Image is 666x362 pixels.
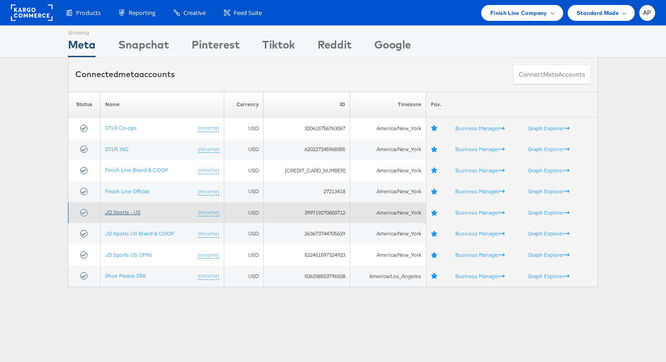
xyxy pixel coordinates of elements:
[455,188,505,195] a: Business Manager
[528,230,569,237] a: Graph Explorer
[100,92,224,117] th: Name
[118,37,169,57] div: Snapchat
[76,9,101,17] span: Products
[68,26,96,37] div: Showing
[263,181,350,202] td: 27213418
[513,64,591,85] button: ConnectmetaAccounts
[198,209,219,216] a: (rename)
[224,202,263,224] td: USD
[455,125,505,132] a: Business Manager
[198,124,219,132] a: (rename)
[192,37,240,57] div: Pinterest
[263,160,350,181] td: [CREDIT_CARD_NUMBER]
[528,209,569,216] a: Graph Explorer
[577,8,619,18] span: Standard Mode
[263,265,350,287] td: 506338553796508
[528,251,569,258] a: Graph Explorer
[455,146,505,152] a: Business Manager
[490,8,547,18] span: Finish Line Company
[318,37,352,57] div: Reddit
[224,223,263,245] td: USD
[455,273,505,279] a: Business Manager
[350,245,426,266] td: America/New_York
[224,181,263,202] td: USD
[263,202,350,224] td: 399719270800712
[198,166,219,174] a: (rename)
[224,245,263,266] td: USD
[528,188,569,195] a: Graph Explorer
[198,251,219,259] a: (rename)
[224,160,263,181] td: USD
[118,69,139,79] span: meta
[68,37,96,57] div: Meta
[350,223,426,245] td: America/New_York
[528,125,569,132] a: Graph Explorer
[224,139,263,160] td: USD
[350,92,426,117] th: Timezone
[543,70,558,79] span: meta
[263,117,350,139] td: 320615756763067
[105,188,149,195] a: Finish Line Official
[528,146,569,152] a: Graph Explorer
[455,230,505,237] a: Business Manager
[263,245,350,266] td: 522451597324923
[183,9,206,17] span: Creative
[224,92,263,117] th: Currency
[350,160,426,181] td: America/New_York
[374,37,411,57] div: Google
[643,10,652,16] span: AP
[263,92,350,117] th: ID
[263,223,350,245] td: 263673744705629
[350,139,426,160] td: America/New_York
[75,68,175,80] div: Connected accounts
[350,181,426,202] td: America/New_York
[105,209,140,215] a: JD Sports - US
[234,9,262,17] span: Feed Suite
[224,117,263,139] td: USD
[224,265,263,287] td: USD
[105,124,137,131] a: DTLR Co-ops
[528,273,569,279] a: Graph Explorer
[350,265,426,287] td: America/Los_Angeles
[198,272,219,280] a: (rename)
[105,230,174,237] a: JD Sports US Brand & COOP
[68,92,101,117] th: Status
[105,251,152,258] a: JD Sports US OMNI
[455,167,505,174] a: Business Manager
[198,146,219,153] a: (rename)
[455,251,505,258] a: Business Manager
[105,146,129,152] a: DTLR, INC
[198,230,219,238] a: (rename)
[105,166,168,173] a: Finish Line Brand & COOP
[262,37,295,57] div: Tiktok
[350,117,426,139] td: America/New_York
[105,272,146,279] a: Shoe Palace DPA
[263,139,350,160] td: 620227245968385
[129,9,155,17] span: Reporting
[198,188,219,196] a: (rename)
[350,202,426,224] td: America/New_York
[528,167,569,174] a: Graph Explorer
[455,209,505,216] a: Business Manager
